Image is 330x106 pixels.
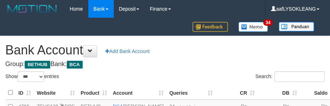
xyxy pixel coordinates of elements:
[25,61,50,69] span: BETHUB
[233,18,273,36] a: 34
[5,61,325,68] h4: Group: Bank:
[18,71,44,82] select: Showentries
[275,71,325,82] input: Search:
[5,71,59,82] label: Show entries
[16,86,34,100] th: ID: activate to sort column ascending
[258,86,300,100] th: DB: activate to sort column ascending
[67,61,83,69] span: BCA
[255,71,325,82] label: Search:
[193,22,228,32] img: Feedback.jpg
[110,86,166,100] th: Account: activate to sort column ascending
[5,43,325,57] h1: Bank Account
[78,86,110,100] th: Product: activate to sort column ascending
[101,45,154,57] a: Add Bank Account
[263,19,273,26] span: 34
[216,86,258,100] th: CR: activate to sort column ascending
[238,22,268,32] img: Button%20Memo.svg
[279,22,314,31] img: panduan.png
[5,4,59,14] img: MOTION_logo.png
[166,86,215,100] th: Queries: activate to sort column ascending
[34,86,78,100] th: Website: activate to sort column ascending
